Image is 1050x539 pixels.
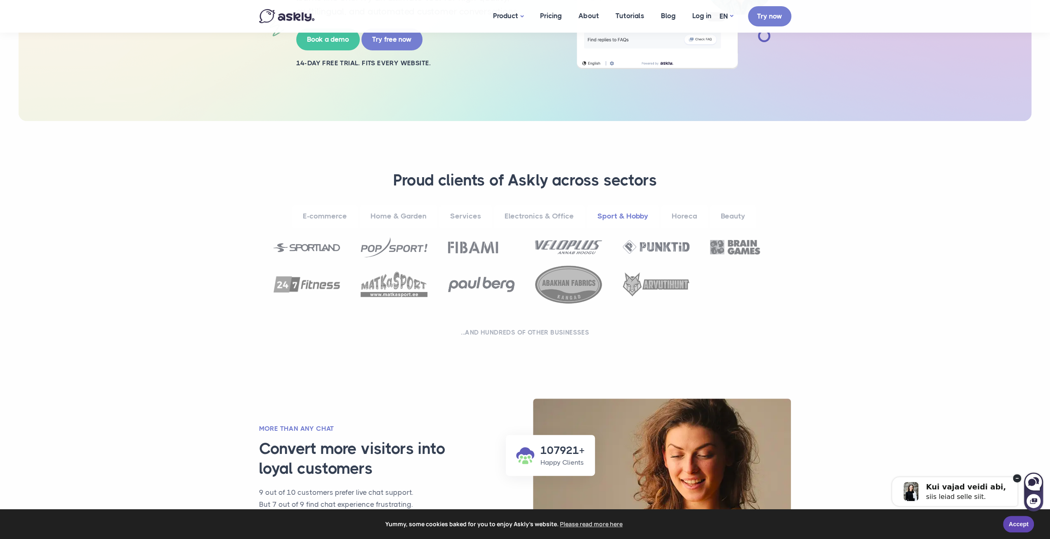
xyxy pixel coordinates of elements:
[296,59,556,68] h2: 14-day free trial. Fits every website.
[540,458,585,468] p: Happy Clients
[710,240,760,254] img: Brain games
[748,6,791,26] a: Try now
[12,518,997,530] span: Yummy, some cookies baked for you to enjoy Askly's website.
[535,266,602,304] img: Abakhan
[269,171,781,190] h3: Proud clients of Askly across sectors
[720,10,733,22] a: EN
[661,205,708,228] a: Horeca
[448,242,498,253] img: Fibami
[874,462,1044,512] iframe: Askly chat
[259,9,314,23] img: Askly
[259,487,471,499] p: 9 out of 10 customers prefer live chat support.
[623,240,689,254] img: Punktid
[274,276,340,292] img: 24/7 Fitness
[361,28,422,50] a: Try free now
[710,205,756,228] a: Beauty
[535,240,602,254] img: Veloplus
[448,277,515,292] img: PaulBerg
[1003,516,1034,532] a: Accept
[361,237,427,257] img: PopSport
[259,424,471,433] h2: More than any chat
[361,272,427,297] img: Matkaspot
[360,205,437,228] a: Home & Garden
[296,28,360,50] a: Book a demo
[587,205,659,228] a: Sport & Hobby
[439,205,492,228] a: Services
[269,328,781,337] h2: ...and hundreds of other businesses
[292,205,358,228] a: E-commerce
[259,439,481,478] h3: Convert more visitors into loyal customers
[259,499,471,511] p: But 7 out of 9 find chat experience frustrating.
[623,272,689,297] img: Arvutihunt
[559,518,624,530] a: learn more about cookies
[494,205,585,228] a: Electronics & Office
[274,243,340,252] img: Sportland
[540,443,585,458] h3: 107921+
